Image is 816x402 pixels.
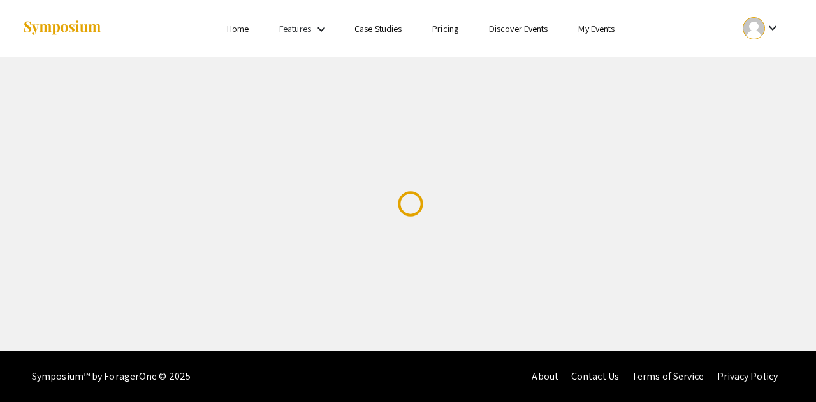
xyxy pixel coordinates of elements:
[632,370,704,383] a: Terms of Service
[32,351,191,402] div: Symposium™ by ForagerOne © 2025
[22,20,102,37] img: Symposium by ForagerOne
[571,370,619,383] a: Contact Us
[432,23,458,34] a: Pricing
[532,370,558,383] a: About
[729,14,794,43] button: Expand account dropdown
[354,23,402,34] a: Case Studies
[578,23,615,34] a: My Events
[762,345,806,392] iframe: Chat
[717,370,778,383] a: Privacy Policy
[489,23,548,34] a: Discover Events
[765,20,780,36] mat-icon: Expand account dropdown
[227,23,249,34] a: Home
[314,22,329,37] mat-icon: Expand Features list
[279,23,311,34] a: Features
